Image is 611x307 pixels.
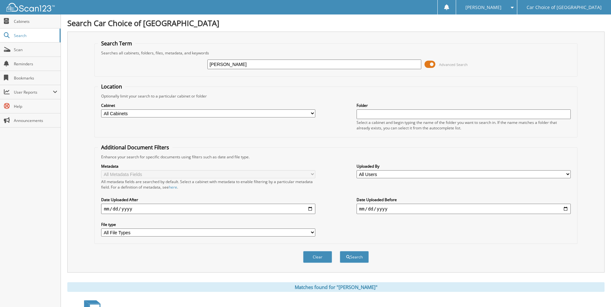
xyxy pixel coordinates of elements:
span: Advanced Search [439,62,468,67]
div: Enhance your search for specific documents using filters such as date and file type. [98,154,574,160]
span: User Reports [14,89,53,95]
span: Search [14,33,56,38]
legend: Location [98,83,125,90]
span: Cabinets [14,19,57,24]
label: Cabinet [101,103,315,108]
legend: Search Term [98,40,135,47]
div: Select a cabinet and begin typing the name of the folder you want to search in. If the name match... [357,120,571,131]
h1: Search Car Choice of [GEOGRAPHIC_DATA] [67,18,605,28]
button: Clear [303,251,332,263]
label: Metadata [101,163,315,169]
a: here [169,184,177,190]
span: Scan [14,47,57,52]
label: Date Uploaded Before [357,197,571,202]
div: Matches found for "[PERSON_NAME]" [67,282,605,292]
label: Folder [357,103,571,108]
div: Searches all cabinets, folders, files, metadata, and keywords [98,50,574,56]
input: start [101,204,315,214]
span: Car Choice of [GEOGRAPHIC_DATA] [527,5,602,9]
span: Reminders [14,61,57,67]
div: All metadata fields are searched by default. Select a cabinet with metadata to enable filtering b... [101,179,315,190]
button: Search [340,251,369,263]
span: Help [14,104,57,109]
span: Bookmarks [14,75,57,81]
div: Optionally limit your search to a particular cabinet or folder [98,93,574,99]
input: end [357,204,571,214]
span: Announcements [14,118,57,123]
label: Date Uploaded After [101,197,315,202]
legend: Additional Document Filters [98,144,172,151]
img: scan123-logo-white.svg [6,3,55,12]
label: Uploaded By [357,163,571,169]
label: File type [101,222,315,227]
span: [PERSON_NAME] [465,5,501,9]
